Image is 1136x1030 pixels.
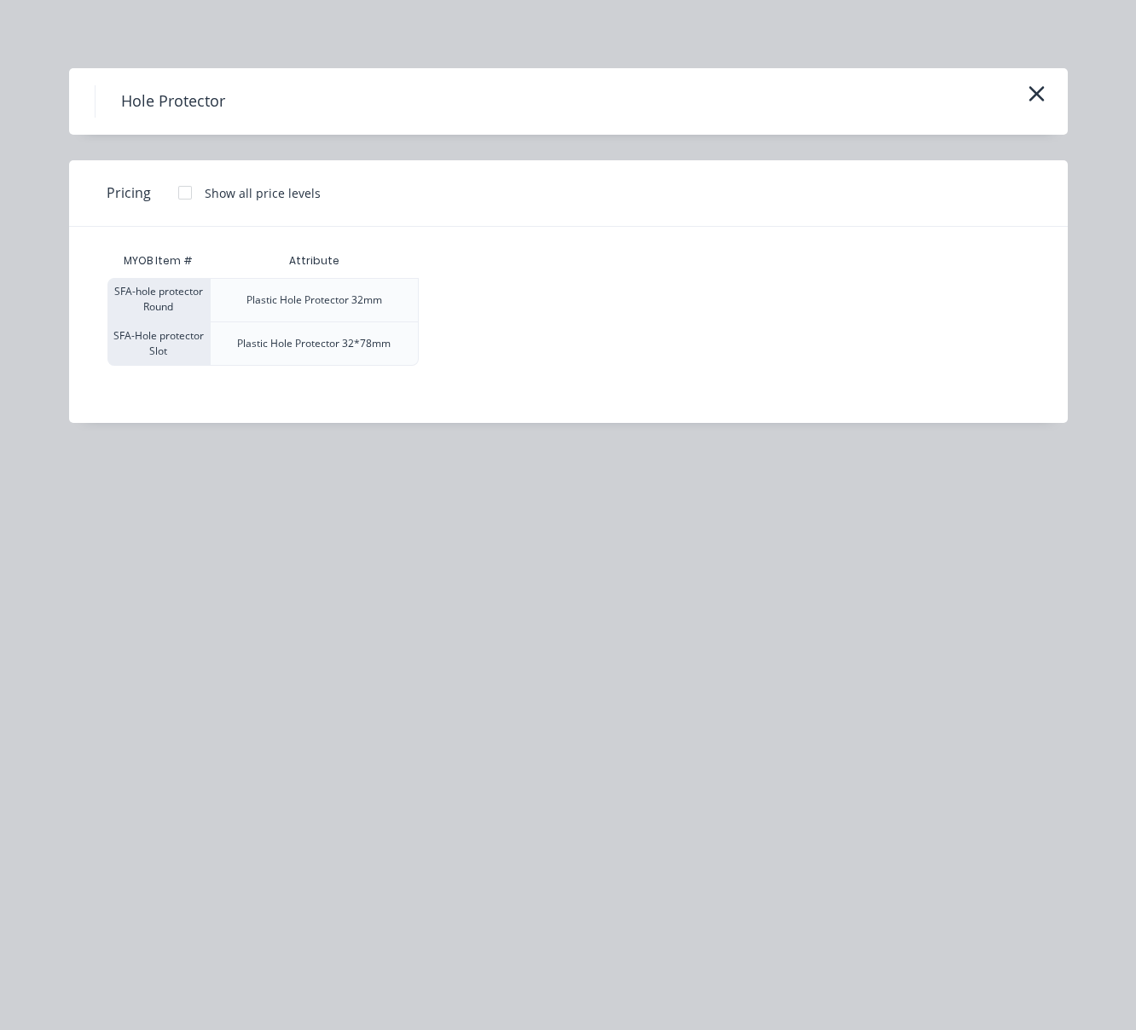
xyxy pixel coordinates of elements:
div: Show all price levels [205,184,321,202]
div: Plastic Hole Protector 32*78mm [237,336,391,351]
span: Pricing [107,182,151,203]
div: Plastic Hole Protector 32mm [246,292,382,308]
div: SFA-Hole protector Slot [107,321,210,366]
div: MYOB Item # [107,244,210,278]
div: SFA-hole protector Round [107,278,210,321]
h4: Hole Protector [95,85,251,118]
div: Attribute [275,240,353,282]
